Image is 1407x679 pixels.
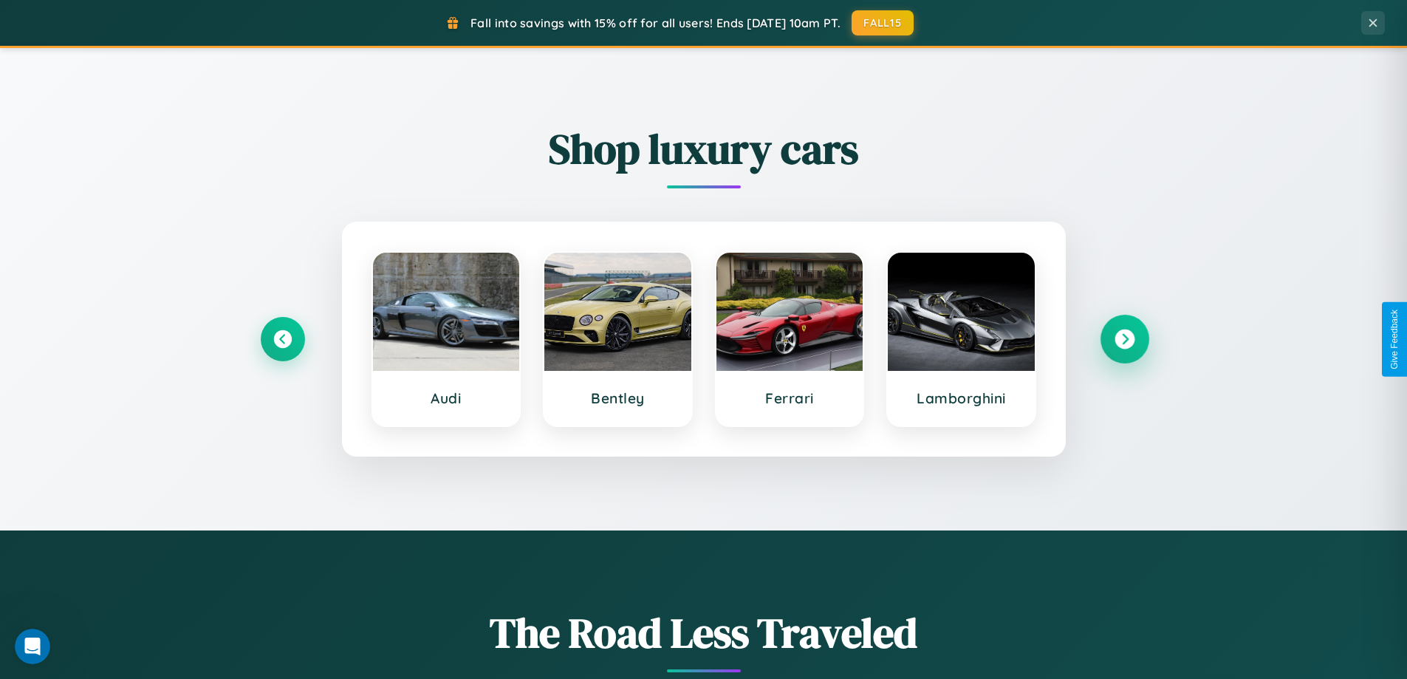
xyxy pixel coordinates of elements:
[261,120,1147,177] h2: Shop luxury cars
[1389,310,1400,369] div: Give Feedback
[261,604,1147,661] h1: The Road Less Traveled
[15,629,50,664] iframe: Intercom live chat
[731,389,849,407] h3: Ferrari
[388,389,505,407] h3: Audi
[903,389,1020,407] h3: Lamborghini
[470,16,841,30] span: Fall into savings with 15% off for all users! Ends [DATE] 10am PT.
[559,389,677,407] h3: Bentley
[852,10,914,35] button: FALL15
